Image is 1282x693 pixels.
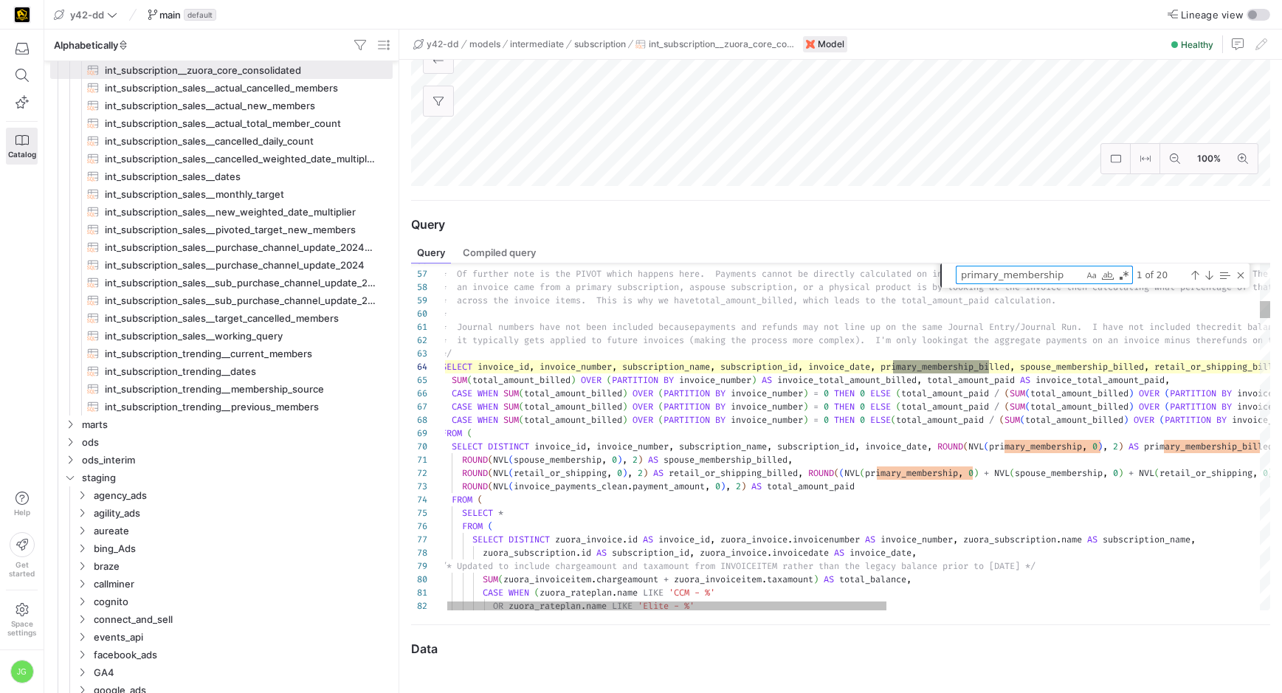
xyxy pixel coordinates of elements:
[1128,401,1134,413] span: )
[94,629,390,646] span: events_api
[834,387,855,399] span: THEN
[411,400,427,413] div: 67
[1235,269,1247,281] div: Close (Escape)
[70,9,104,21] span: y42-dd
[50,416,393,433] div: Press SPACE to select this row.
[50,292,393,309] div: Press SPACE to select this row.
[50,203,393,221] div: Press SPACE to select this row.
[50,79,393,97] a: int_subscription_sales__actual_cancelled_members​​​​​​​​​​
[989,441,1082,452] span: primary_membership
[813,414,819,426] span: =
[1020,414,1025,426] span: (
[896,401,901,413] span: (
[441,334,700,346] span: * it typically gets applied to future invoices (m
[50,61,393,79] div: Press SPACE to select this row.
[452,401,472,413] span: CASE
[1159,414,1165,426] span: (
[94,558,390,575] span: braze
[664,414,710,426] span: PARTITION
[984,441,989,452] span: (
[834,414,855,426] span: THEN
[105,328,376,345] span: int_subscription_sales__working_query​​​​​​​​​​
[50,345,393,362] div: Press SPACE to select this row.
[82,416,390,433] span: marts
[105,186,376,203] span: int_subscription_sales__monthly_target​​​​​​​​​​
[664,387,710,399] span: PARTITION
[622,414,627,426] span: )
[953,294,1056,306] span: nt_paid calculation.
[1170,401,1216,413] span: PARTITION
[452,441,483,452] span: SELECT
[105,363,376,380] span: int_subscription_trending__dates​​​​​​​​​​
[411,413,427,427] div: 68
[50,114,393,132] div: Press SPACE to select this row.
[50,256,393,274] div: Press SPACE to select this row.
[806,40,815,49] img: undefined
[824,387,829,399] span: 0
[1010,361,1015,373] span: ,
[427,39,459,49] span: y42-dd
[1004,414,1020,426] span: SUM
[870,361,875,373] span: ,
[105,80,376,97] span: int_subscription_sales__actual_cancelled_members​​​​​​​​​​
[803,387,808,399] span: )
[658,414,664,426] span: (
[633,387,653,399] span: OVER
[105,399,376,416] span: int_subscription_trending__previous_members​​​​​​​​​​
[94,505,390,522] span: agility_ads
[957,266,1083,283] textarea: Find
[441,427,462,439] span: FROM
[963,441,968,452] span: (
[441,294,695,306] span: * across the invoice items. This is why we have
[731,387,803,399] span: invoice_number
[1181,39,1213,50] span: Healthy
[50,274,393,292] div: Press SPACE to select this row.
[574,39,626,49] span: subscription
[834,401,855,413] span: THEN
[870,387,891,399] span: ELSE
[94,593,390,610] span: cognito
[411,280,427,294] div: 58
[1144,441,1273,452] span: primary_membership_billed
[6,526,38,584] button: Getstarted
[6,485,38,523] button: Help
[159,9,181,21] span: main
[917,374,922,386] span: ,
[50,221,393,238] div: Press SPACE to select this row.
[467,427,472,439] span: (
[105,310,376,327] span: int_subscription_sales__target_cancelled_members​​​​​​​​​​
[1025,414,1123,426] span: total_amount_billed
[1123,414,1128,426] span: )
[50,362,393,380] div: Press SPACE to select this row.
[452,374,467,386] span: SUM
[411,360,427,373] div: 64
[596,441,669,452] span: invoice_number
[105,292,376,309] span: int_subscription_sales__sub_purchase_channel_update_2024​​​​​​​​​​
[994,387,999,399] span: /
[50,238,393,256] div: Press SPACE to select this row.
[105,204,376,221] span: int_subscription_sales__new_weighted_date_multiplier​​​​​​​​​​
[968,441,984,452] span: NVL
[467,374,472,386] span: (
[1100,268,1115,283] div: Match Whole Word (⌥⌘W)
[1189,269,1201,281] div: Previous Match (⇧Enter)
[411,320,427,334] div: 61
[901,401,989,413] span: total_amount_paid
[700,334,958,346] span: aking the process more complex). I'm only looking
[6,596,38,644] a: Spacesettings
[860,387,865,399] span: 0
[503,387,519,399] span: SUM
[664,401,710,413] span: PARTITION
[731,414,803,426] span: invoice_number
[50,5,121,24] button: y42-dd
[105,133,376,150] span: int_subscription_sales__cancelled_daily_count​​​​​​​​​​
[633,401,653,413] span: OVER
[581,374,602,386] span: OVER
[901,387,989,399] span: total_amount_paid
[896,387,901,399] span: (
[50,203,393,221] a: int_subscription_sales__new_weighted_date_multiplier​​​​​​​​​​
[472,374,571,386] span: total_amount_billed
[633,35,800,53] button: int_subscription__zuora_core_consolidated
[50,345,393,362] a: int_subscription_trending__current_members​​​​​​​​​​
[50,221,393,238] a: int_subscription_sales__pivoted_target_new_members​​​​​​​​​​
